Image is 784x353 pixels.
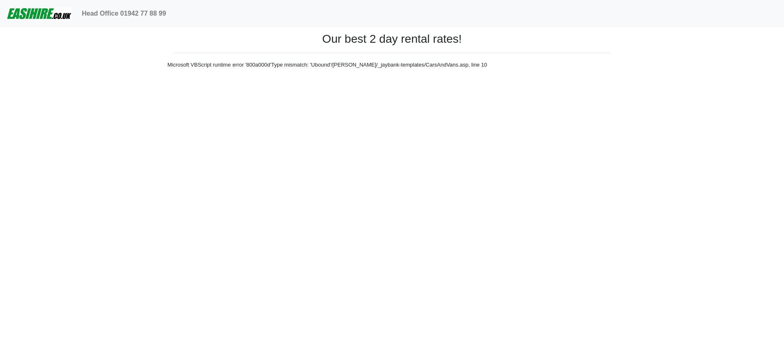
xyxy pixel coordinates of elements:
[174,32,610,46] h1: Our best 2 day rental rates!
[469,62,487,68] font: , line 10
[82,10,166,17] b: Head Office 01942 77 88 99
[232,62,271,68] font: error '800a000d'
[7,5,72,22] img: easihire_logo_small.png
[331,62,468,68] font: /[PERSON_NAME]/_jaybank-templates/CarsAndVans.asp
[79,5,169,22] a: Head Office 01942 77 88 99
[167,62,231,68] font: Microsoft VBScript runtime
[271,62,331,68] font: Type mismatch: 'Ubound'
